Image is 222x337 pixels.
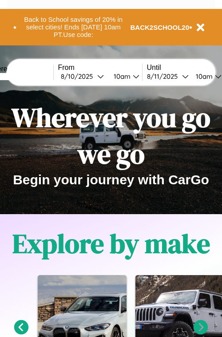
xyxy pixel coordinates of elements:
div: 8 / 11 / 2025 [147,72,182,81]
button: 8/10/2025 [58,72,107,81]
label: From [58,64,142,72]
h1: Explore by make [12,225,210,262]
div: 10am [109,72,133,81]
button: 10am [107,72,142,81]
div: 8 / 10 / 2025 [61,72,97,81]
b: BACK2SCHOOL20 [131,24,190,31]
div: 10am [191,72,215,81]
button: Back to School savings of 20% in select cities! Ends [DATE] 10am PT.Use code: [16,13,131,41]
